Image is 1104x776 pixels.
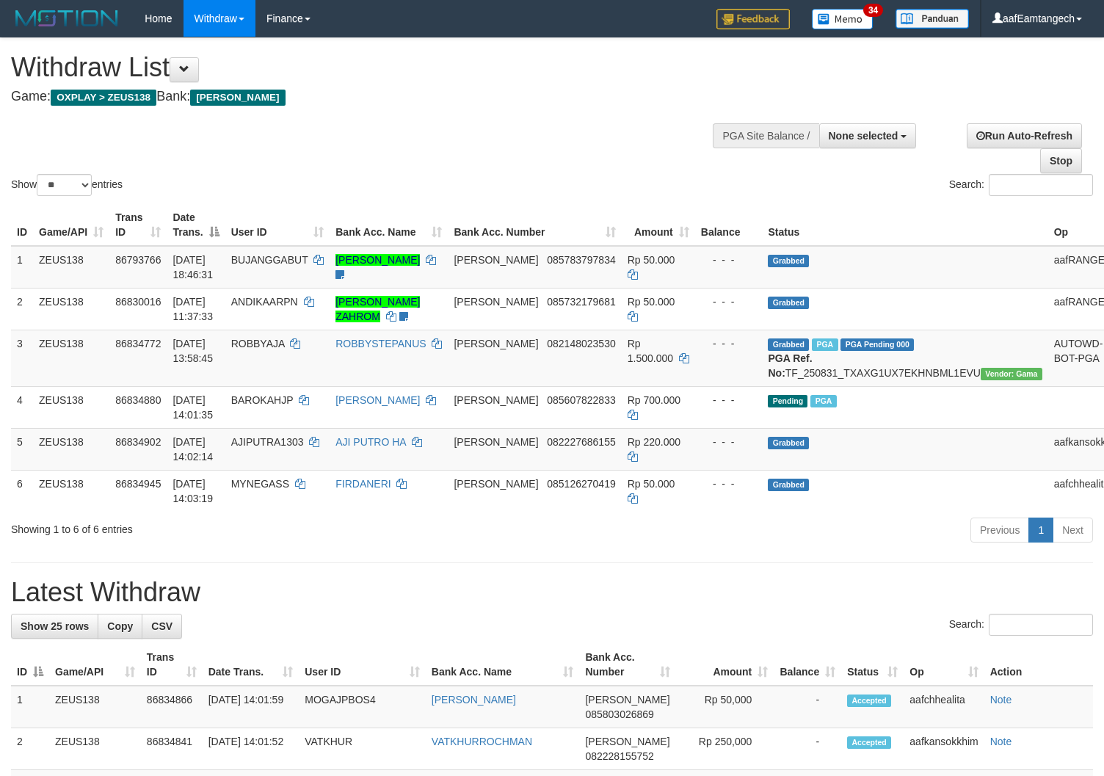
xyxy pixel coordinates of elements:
h1: Latest Withdraw [11,578,1093,607]
span: Vendor URL: https://trx31.1velocity.biz [981,368,1042,380]
th: Status [762,204,1047,246]
td: TF_250831_TXAXG1UX7EKHNBML1EVU [762,330,1047,386]
a: [PERSON_NAME] ZAHROM [335,296,420,322]
span: Rp 50.000 [628,254,675,266]
td: - [774,686,841,728]
a: Copy [98,614,142,639]
td: [DATE] 14:01:59 [203,686,299,728]
th: Bank Acc. Number: activate to sort column ascending [579,644,676,686]
span: CSV [151,620,172,632]
td: [DATE] 14:01:52 [203,728,299,770]
th: Amount: activate to sort column ascending [622,204,695,246]
span: [PERSON_NAME] [454,254,538,266]
td: ZEUS138 [33,428,109,470]
div: PGA Site Balance / [713,123,818,148]
th: Trans ID: activate to sort column ascending [109,204,167,246]
a: Note [990,694,1012,706]
td: aafchhealita [904,686,984,728]
th: Date Trans.: activate to sort column ascending [203,644,299,686]
td: ZEUS138 [33,288,109,330]
span: [DATE] 14:03:19 [172,478,213,504]
th: Balance: activate to sort column ascending [774,644,841,686]
td: ZEUS138 [33,246,109,289]
th: ID: activate to sort column descending [11,644,49,686]
span: Rp 1.500.000 [628,338,673,364]
span: AJIPUTRA1303 [231,436,304,448]
span: [PERSON_NAME] [454,478,538,490]
th: Bank Acc. Name: activate to sort column ascending [330,204,448,246]
h1: Withdraw List [11,53,722,82]
span: Grabbed [768,338,809,351]
th: Date Trans.: activate to sort column descending [167,204,225,246]
label: Search: [949,174,1093,196]
span: BUJANGGABUT [231,254,308,266]
span: 86834945 [115,478,161,490]
img: MOTION_logo.png [11,7,123,29]
span: [DATE] 14:01:35 [172,394,213,421]
span: Copy 082228155752 to clipboard [585,750,653,762]
a: [PERSON_NAME] [335,254,420,266]
a: Previous [970,518,1029,543]
th: Amount: activate to sort column ascending [676,644,774,686]
th: Game/API: activate to sort column ascending [49,644,141,686]
span: ROBBYAJA [231,338,285,349]
span: [DATE] 14:02:14 [172,436,213,463]
span: Grabbed [768,437,809,449]
th: ID [11,204,33,246]
th: Game/API: activate to sort column ascending [33,204,109,246]
label: Show entries [11,174,123,196]
div: Showing 1 to 6 of 6 entries [11,516,449,537]
span: PGA Pending [840,338,914,351]
th: Balance [695,204,763,246]
td: 86834841 [141,728,203,770]
td: 86834866 [141,686,203,728]
span: OXPLAY > ZEUS138 [51,90,156,106]
th: Bank Acc. Number: activate to sort column ascending [448,204,621,246]
span: [DATE] 11:37:33 [172,296,213,322]
span: 34 [863,4,883,17]
a: [PERSON_NAME] [335,394,420,406]
th: Trans ID: activate to sort column ascending [141,644,203,686]
span: Rp 220.000 [628,436,680,448]
th: Status: activate to sort column ascending [841,644,904,686]
span: [DATE] 13:58:45 [172,338,213,364]
td: Rp 250,000 [676,728,774,770]
input: Search: [989,614,1093,636]
a: 1 [1028,518,1053,543]
select: Showentries [37,174,92,196]
span: [PERSON_NAME] [585,694,669,706]
span: [PERSON_NAME] [190,90,285,106]
span: Copy 085126270419 to clipboard [547,478,615,490]
div: - - - [701,476,757,491]
td: 4 [11,386,33,428]
td: 5 [11,428,33,470]
span: [PERSON_NAME] [454,394,538,406]
div: - - - [701,336,757,351]
span: Rp 50.000 [628,478,675,490]
span: 86834880 [115,394,161,406]
a: Show 25 rows [11,614,98,639]
td: VATKHUR [299,728,426,770]
span: [DATE] 18:46:31 [172,254,213,280]
td: ZEUS138 [33,386,109,428]
span: Copy 085732179681 to clipboard [547,296,615,308]
div: - - - [701,253,757,267]
div: - - - [701,393,757,407]
td: 2 [11,728,49,770]
td: ZEUS138 [33,330,109,386]
h4: Game: Bank: [11,90,722,104]
td: 2 [11,288,33,330]
span: [PERSON_NAME] [585,736,669,747]
span: Rp 50.000 [628,296,675,308]
td: aafkansokkhim [904,728,984,770]
img: panduan.png [896,9,969,29]
th: User ID: activate to sort column ascending [299,644,426,686]
span: Copy 082148023530 to clipboard [547,338,615,349]
span: Accepted [847,736,891,749]
span: Rp 700.000 [628,394,680,406]
span: [PERSON_NAME] [454,338,538,349]
a: Stop [1040,148,1082,173]
span: BAROKAHJP [231,394,294,406]
td: ZEUS138 [33,470,109,512]
span: Copy 085607822833 to clipboard [547,394,615,406]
